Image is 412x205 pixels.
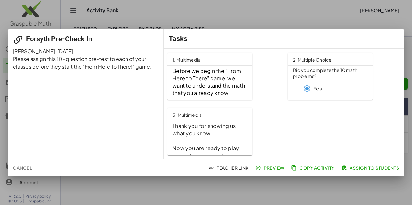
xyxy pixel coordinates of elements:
span: Preview [257,165,285,171]
p: Yes [314,85,322,92]
span: Before we begin the "From Here to There" game, we want to understand the math that you already know! [173,67,246,97]
p: Did you complete the 10 math problems? [293,67,368,80]
span: 1. Multimedia [173,57,201,63]
button: Assign to Students [340,162,402,174]
a: 2. Multiple ChoiceDid you complete the 10 math problems?Yes [288,53,400,100]
span: Copy Activity [292,165,335,171]
p: Please assign this 10-question pre-test to each of your classes before they start the "From Here ... [13,55,158,71]
span: [PERSON_NAME] [13,48,55,55]
button: Preview [254,162,287,174]
a: 3. MultimediaThank you for showing us what you know!Now you are ready to play From Here to There! [167,108,400,155]
span: Forsyth Pre-Check In [26,35,92,43]
span: 3. Multimedia [173,112,202,118]
a: 1. MultimediaBefore we begin the "From Here to There" game, we want to understand the math that y... [167,53,280,100]
button: Teacher Link [207,162,251,174]
span: Cancel [13,165,32,171]
span: 2. Multiple Choice [293,57,332,63]
button: Cancel [10,162,34,174]
span: Assign to Students [342,165,399,171]
span: Now you are ready to play From Here to There! [173,145,240,159]
span: , [DATE] [55,48,73,55]
span: Thank you for showing us what you know! [173,123,237,137]
span: Teacher Link [210,165,249,171]
button: Copy Activity [290,162,337,174]
div: Tasks [164,29,404,48]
